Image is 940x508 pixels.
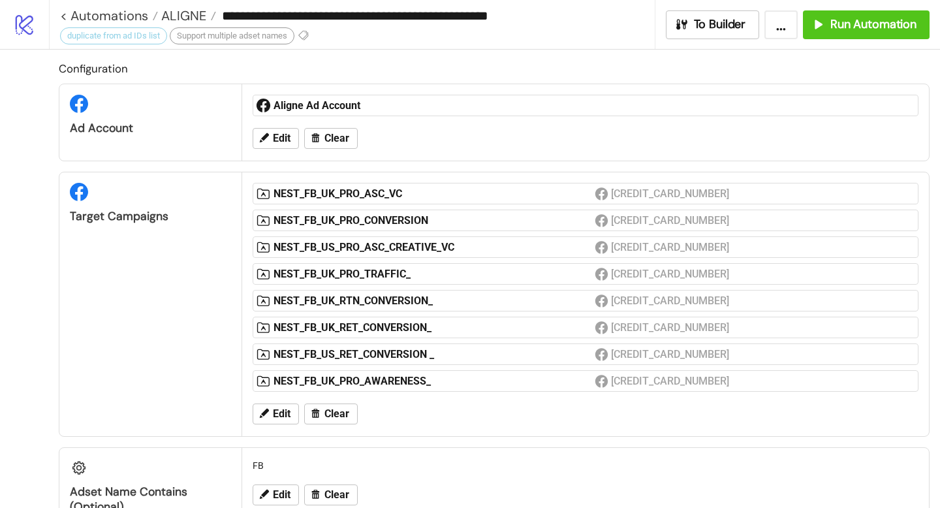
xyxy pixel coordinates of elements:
button: Clear [304,404,358,424]
div: [CREDIT_CARD_NUMBER] [611,346,731,362]
div: Support multiple adset names [170,27,294,44]
div: [CREDIT_CARD_NUMBER] [611,266,731,282]
div: [CREDIT_CARD_NUMBER] [611,185,731,202]
button: Edit [253,404,299,424]
span: Edit [273,133,290,144]
div: NEST_FB_UK_PRO_CONVERSION [274,214,595,228]
div: [CREDIT_CARD_NUMBER] [611,293,731,309]
span: ALIGNE [158,7,206,24]
div: [CREDIT_CARD_NUMBER] [611,212,731,229]
span: Edit [273,489,290,501]
div: NEST_FB_UK_RET_CONVERSION_ [274,321,595,335]
div: NEST_FB_UK_PRO_AWARENESS_ [274,374,595,389]
div: Aligne Ad Account [274,99,595,113]
button: Edit [253,128,299,149]
span: Clear [324,133,349,144]
a: < Automations [60,9,158,22]
div: [CREDIT_CARD_NUMBER] [611,319,731,336]
div: [CREDIT_CARD_NUMBER] [611,239,731,255]
button: Clear [304,128,358,149]
span: Clear [324,489,349,501]
div: Target Campaigns [70,209,231,224]
div: NEST_FB_UK_PRO_TRAFFIC_ [274,267,595,281]
button: To Builder [666,10,760,39]
button: Clear [304,484,358,505]
span: Run Automation [830,17,916,32]
div: NEST_FB_US_PRO_ASC_CREATIVE_VC [274,240,595,255]
div: duplicate from ad IDs list [60,27,167,44]
div: [CREDIT_CARD_NUMBER] [611,373,731,389]
button: Edit [253,484,299,505]
button: ... [764,10,798,39]
div: Ad Account [70,121,231,136]
span: To Builder [694,17,746,32]
h2: Configuration [59,60,930,77]
div: FB [247,453,924,478]
span: Edit [273,408,290,420]
div: NEST_FB_US_RET_CONVERSION _ [274,347,595,362]
div: NEST_FB_UK_RTN_CONVERSION_ [274,294,595,308]
button: Run Automation [803,10,930,39]
a: ALIGNE [158,9,216,22]
span: Clear [324,408,349,420]
div: NEST_FB_UK_PRO_ASC_VC [274,187,595,201]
